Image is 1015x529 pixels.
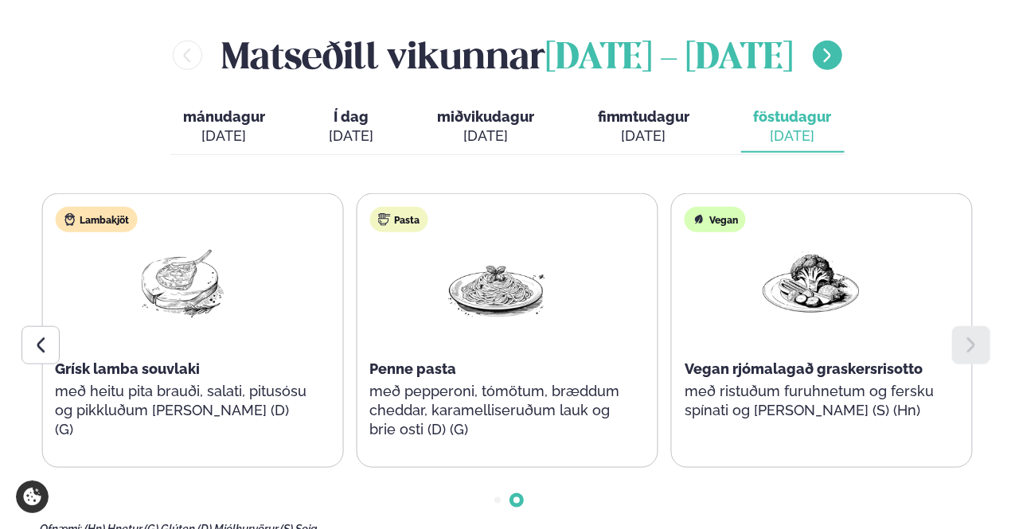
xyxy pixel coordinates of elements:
[369,360,456,377] span: Penne pasta
[55,360,200,377] span: Grísk lamba souvlaki
[741,101,845,154] button: föstudagur [DATE]
[377,213,390,226] img: pasta.svg
[813,41,842,70] button: menu-btn-right
[685,360,923,377] span: Vegan rjómalagað graskersrisotto
[424,101,547,154] button: miðvikudagur [DATE]
[545,41,794,76] span: [DATE] - [DATE]
[693,213,705,226] img: Vegan.svg
[369,382,623,439] p: með pepperoni, tómötum, bræddum cheddar, karamelliseruðum lauk og brie osti (D) (G)
[16,480,49,513] a: Cookie settings
[754,126,832,146] div: [DATE]
[131,245,232,319] img: Lamb-Meat.png
[445,245,547,319] img: Spagetti.png
[316,101,386,154] button: Í dag [DATE]
[170,101,278,154] button: mánudagur [DATE]
[754,108,832,125] span: föstudagur
[183,108,265,125] span: mánudagur
[585,101,703,154] button: fimmtudagur [DATE]
[55,207,137,232] div: Lambakjöt
[63,213,76,226] img: Lamb.svg
[437,126,534,146] div: [DATE]
[369,207,427,232] div: Pasta
[598,108,690,125] span: fimmtudagur
[329,126,373,146] div: [DATE]
[183,126,265,146] div: [DATE]
[685,207,746,232] div: Vegan
[437,108,534,125] span: miðvikudagur
[685,382,938,420] p: með ristuðum furuhnetum og fersku spínati og [PERSON_NAME] (S) (Hn)
[494,497,501,504] span: Go to slide 1
[55,382,308,439] p: með heitu pita brauði, salati, pitusósu og pikkluðum [PERSON_NAME] (D) (G)
[329,107,373,126] span: Í dag
[221,29,794,81] h2: Matseðill vikunnar
[513,497,520,504] span: Go to slide 2
[760,245,862,319] img: Vegan.png
[598,126,690,146] div: [DATE]
[173,41,202,70] button: menu-btn-left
